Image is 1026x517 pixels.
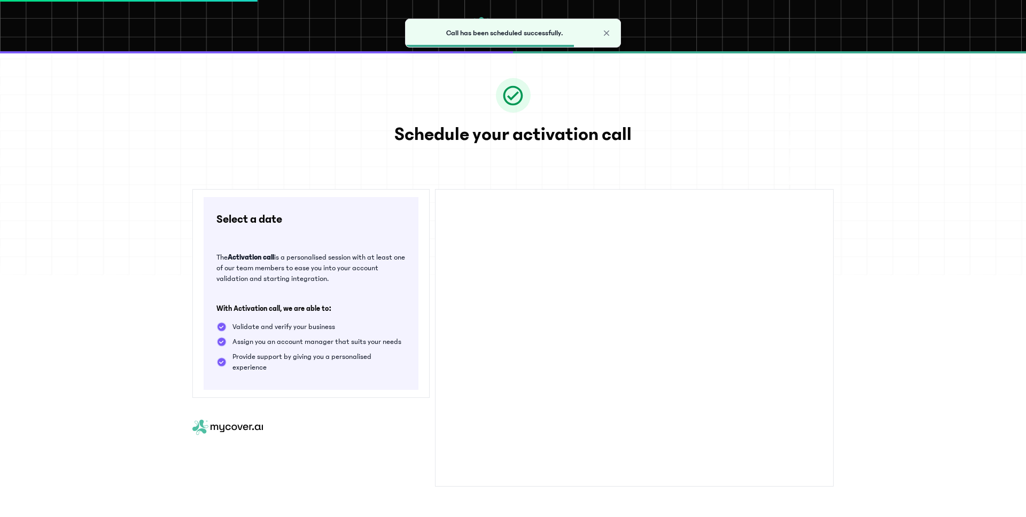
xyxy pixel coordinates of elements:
h3: Schedule your activation call [394,123,632,145]
p: The is a personalised session with at least one of our team members to ease you into your account... [216,252,406,284]
button: Close [601,28,612,38]
p: Assign you an account manager that suits your needs [232,336,401,347]
span: Call has been scheduled successfully. [446,29,563,37]
iframe: Select a Date & Time - Calendly [436,190,833,486]
b: Activation call [228,253,274,262]
p: Provide support by giving you a personalised experience [232,351,406,373]
h3: Select a date [216,214,406,225]
p: Validate and verify your business [232,322,335,332]
h3: With Activation call, we are able to: [216,303,406,314]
